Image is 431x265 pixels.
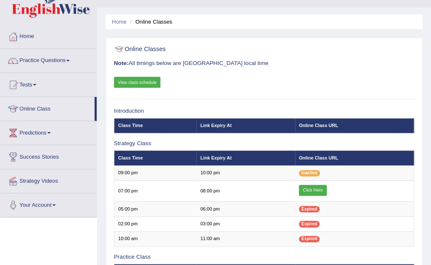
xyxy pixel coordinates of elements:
[0,25,97,46] a: Home
[299,221,320,227] span: Expired
[0,97,95,118] a: Online Class
[128,18,172,26] li: Online Classes
[114,108,415,114] h3: Introduction
[0,73,97,94] a: Tests
[299,170,320,176] span: Inactive
[114,254,415,260] h3: Practice Class
[0,169,97,190] a: Strategy Videos
[196,165,295,180] td: 10:00 pm
[114,216,196,231] td: 02:00 pm
[196,202,295,216] td: 06:00 pm
[112,19,127,25] a: Home
[114,181,196,202] td: 07:00 pm
[114,232,196,246] td: 10:00 am
[114,151,196,165] th: Class Time
[196,151,295,165] th: Link Expiry At
[114,77,161,88] a: View class schedule
[114,202,196,216] td: 05:00 pm
[299,236,320,242] span: Expired
[299,206,320,212] span: Expired
[114,118,196,133] th: Class Time
[114,141,415,147] h3: Strategy Class
[0,193,97,214] a: Your Account
[0,121,97,142] a: Predictions
[295,118,414,133] th: Online Class URL
[114,165,196,180] td: 09:00 pm
[0,145,97,166] a: Success Stories
[196,181,295,202] td: 08:00 pm
[295,151,414,165] th: Online Class URL
[299,185,327,196] a: Click Here
[196,118,295,133] th: Link Expiry At
[114,60,129,66] b: Note:
[0,49,97,70] a: Practice Questions
[196,232,295,246] td: 11:00 am
[196,216,295,231] td: 03:00 pm
[114,44,300,55] h2: Online Classes
[114,60,415,67] h3: All timings below are [GEOGRAPHIC_DATA] local time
